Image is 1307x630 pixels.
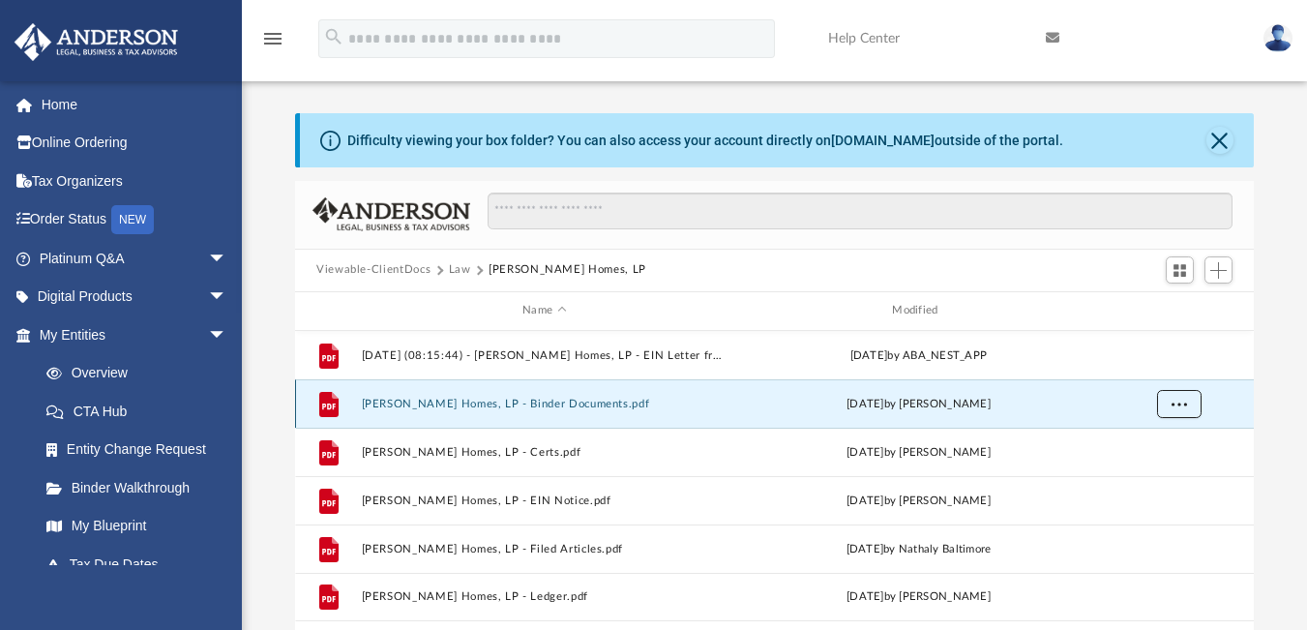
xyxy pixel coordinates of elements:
[14,162,256,200] a: Tax Organizers
[362,542,728,555] button: [PERSON_NAME] Homes, LP - Filed Articles.pdf
[261,27,284,50] i: menu
[735,302,1102,319] div: Modified
[488,193,1233,229] input: Search files and folders
[304,302,352,319] div: id
[9,23,184,61] img: Anderson Advisors Platinum Portal
[362,494,728,506] button: [PERSON_NAME] Homes, LP - EIN Notice.pdf
[1166,256,1195,284] button: Switch to Grid View
[362,348,728,361] button: [DATE] (08:15:44) - [PERSON_NAME] Homes, LP - EIN Letter from IRS.pdf
[14,278,256,316] a: Digital Productsarrow_drop_down
[27,392,256,431] a: CTA Hub
[1157,389,1202,418] button: More options
[735,588,1101,606] div: [DATE] by [PERSON_NAME]
[1263,24,1292,52] img: User Pic
[347,131,1063,151] div: Difficulty viewing your box folder? You can also access your account directly on outside of the p...
[14,85,256,124] a: Home
[362,397,728,409] button: [PERSON_NAME] Homes, LP - Binder Documents.pdf
[489,261,646,279] button: [PERSON_NAME] Homes, LP
[27,545,256,584] a: Tax Due Dates
[847,398,884,408] span: [DATE]
[362,590,728,603] button: [PERSON_NAME] Homes, LP - Ledger.pdf
[449,261,471,279] button: Law
[14,124,256,163] a: Online Ordering
[1110,302,1245,319] div: id
[208,278,247,317] span: arrow_drop_down
[261,37,284,50] a: menu
[361,302,728,319] div: Name
[735,443,1101,461] div: [DATE] by [PERSON_NAME]
[27,354,256,393] a: Overview
[1204,256,1233,284] button: Add
[1206,127,1233,154] button: Close
[831,133,935,148] a: [DOMAIN_NAME]
[735,395,1101,412] div: by [PERSON_NAME]
[208,315,247,355] span: arrow_drop_down
[735,346,1101,364] div: [DATE] by ABA_NEST_APP
[27,507,247,546] a: My Blueprint
[27,431,256,469] a: Entity Change Request
[14,239,256,278] a: Platinum Q&Aarrow_drop_down
[111,205,154,234] div: NEW
[316,261,431,279] button: Viewable-ClientDocs
[735,492,1101,509] div: [DATE] by [PERSON_NAME]
[735,540,1101,557] div: [DATE] by Nathaly Baltimore
[362,445,728,458] button: [PERSON_NAME] Homes, LP - Certs.pdf
[323,26,344,47] i: search
[14,315,256,354] a: My Entitiesarrow_drop_down
[208,239,247,279] span: arrow_drop_down
[27,468,256,507] a: Binder Walkthrough
[14,200,256,240] a: Order StatusNEW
